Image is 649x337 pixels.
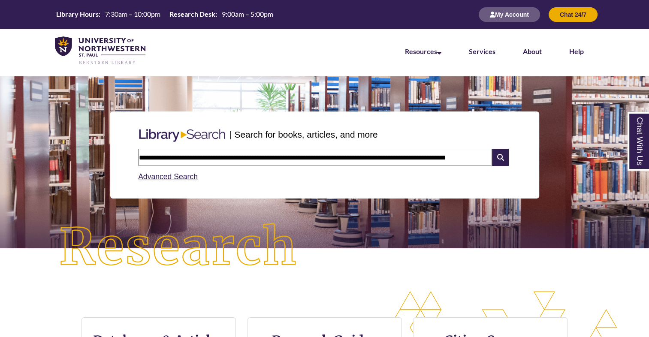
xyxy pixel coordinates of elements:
[166,9,218,19] th: Research Desk:
[53,9,102,19] th: Library Hours:
[479,7,540,22] button: My Account
[492,149,508,166] i: Search
[549,11,598,18] a: Chat 24/7
[569,47,584,55] a: Help
[549,7,598,22] button: Chat 24/7
[53,9,277,20] a: Hours Today
[523,47,542,55] a: About
[135,126,229,145] img: Libary Search
[55,36,145,65] img: UNWSP Library Logo
[53,9,277,19] table: Hours Today
[105,10,160,18] span: 7:30am – 10:00pm
[479,11,540,18] a: My Account
[229,128,377,141] p: | Search for books, articles, and more
[138,172,198,181] a: Advanced Search
[405,47,441,55] a: Resources
[33,197,325,298] img: Research
[222,10,273,18] span: 9:00am – 5:00pm
[469,47,495,55] a: Services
